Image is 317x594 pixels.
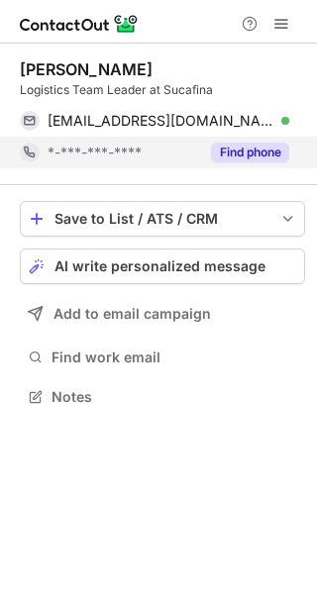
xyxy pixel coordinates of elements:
span: Add to email campaign [53,306,211,322]
div: [PERSON_NAME] [20,59,153,79]
span: Find work email [52,348,297,366]
span: AI write personalized message [54,258,265,274]
button: Find work email [20,344,305,371]
div: Logistics Team Leader at Sucafina [20,81,305,99]
button: Add to email campaign [20,296,305,332]
span: [EMAIL_ADDRESS][DOMAIN_NAME] [48,112,274,130]
div: Save to List / ATS / CRM [54,211,270,227]
button: Notes [20,383,305,411]
button: save-profile-one-click [20,201,305,237]
img: ContactOut v5.3.10 [20,12,139,36]
span: Notes [52,388,297,406]
button: AI write personalized message [20,248,305,284]
button: Reveal Button [211,143,289,162]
